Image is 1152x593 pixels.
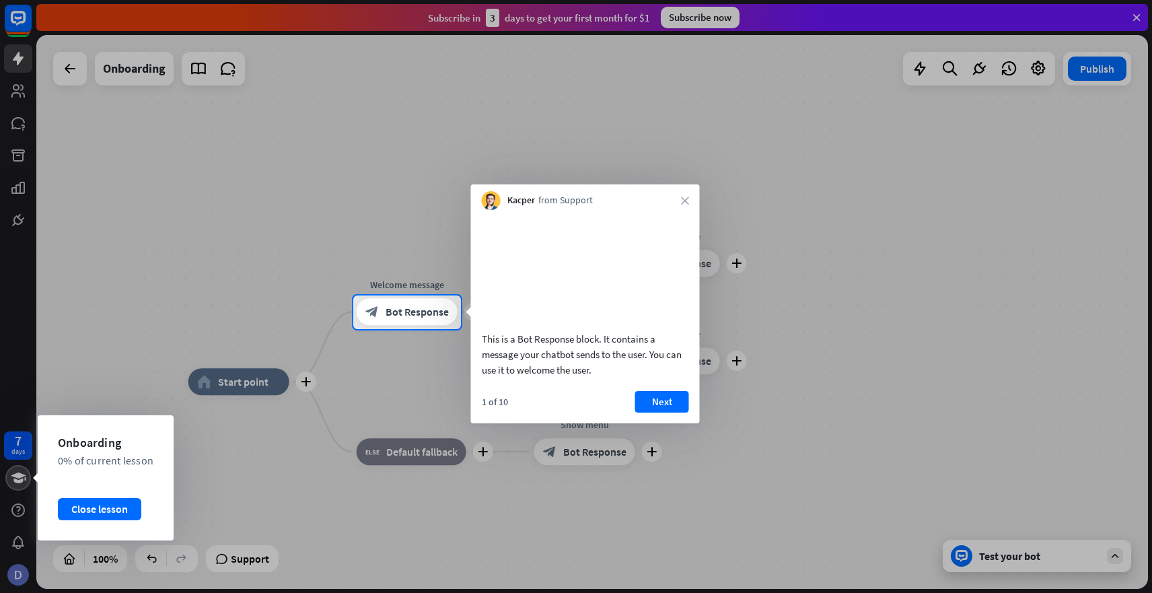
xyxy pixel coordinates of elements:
button: Next [635,391,689,413]
div: This is a Bot Response block. It contains a message your chatbot sends to the user. You can use i... [482,331,689,378]
div: Close lesson [58,498,141,520]
i: close [681,197,689,205]
span: from Support [538,194,593,207]
i: block_bot_response [365,306,379,319]
div: 1 of 10 [482,396,508,408]
div: Onboarding [38,435,174,450]
span: Kacper [507,194,535,207]
span: Bot Response [386,306,449,319]
div: 0% of current lesson [38,453,174,468]
button: Open LiveChat chat widget [11,5,51,46]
